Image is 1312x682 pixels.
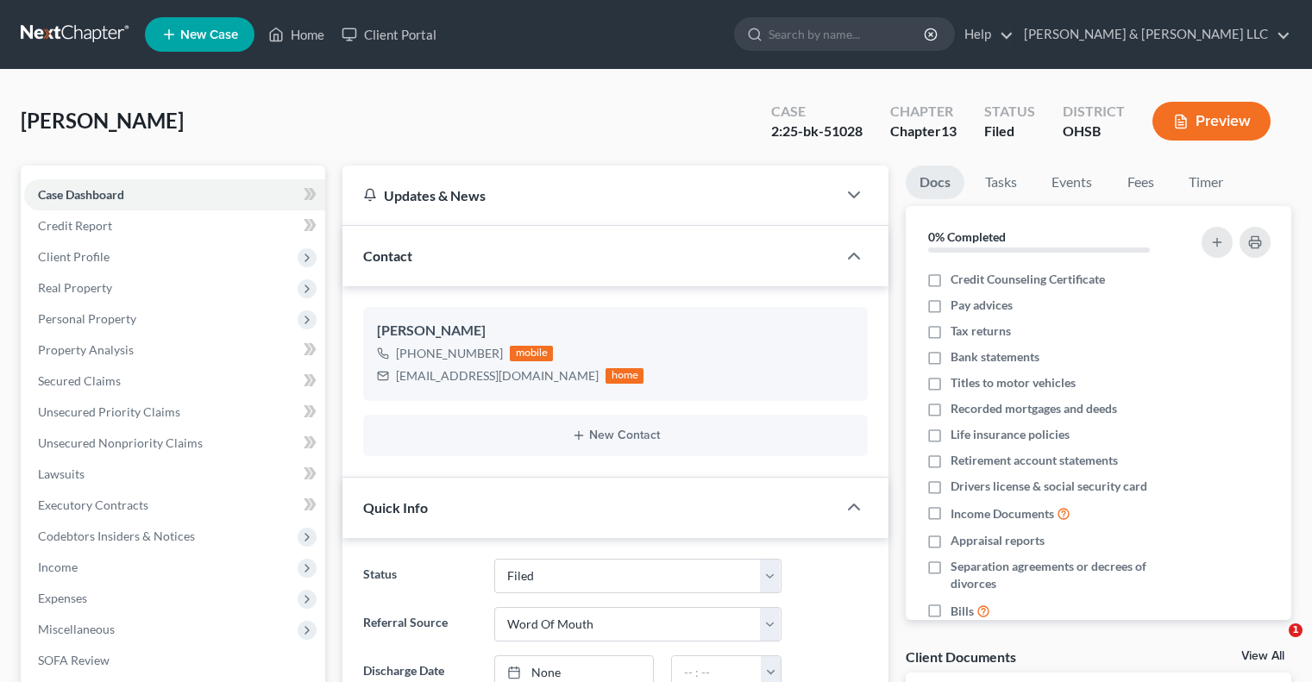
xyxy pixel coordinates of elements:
span: Real Property [38,280,112,295]
span: Retirement account statements [951,452,1118,469]
label: Status [355,559,485,593]
span: Codebtors Insiders & Notices [38,529,195,543]
span: Income Documents [951,505,1054,522]
span: Unsecured Priority Claims [38,404,180,419]
a: Help [956,19,1014,50]
span: Executory Contracts [38,497,148,512]
span: 1 [1289,623,1303,637]
span: Property Analysis [38,342,134,357]
span: Bills [951,603,974,620]
span: Credit Counseling Certificate [951,271,1105,288]
div: Case [771,102,863,122]
a: [PERSON_NAME] & [PERSON_NAME] LLC [1015,19,1290,50]
div: 2:25-bk-51028 [771,122,863,141]
span: Separation agreements or decrees of divorces [951,558,1180,592]
a: Events [1038,166,1106,199]
a: Executory Contracts [24,490,325,521]
span: Miscellaneous [38,622,115,636]
div: Updates & News [363,186,816,204]
div: Chapter [890,122,957,141]
a: Case Dashboard [24,179,325,210]
div: District [1063,102,1125,122]
div: [EMAIL_ADDRESS][DOMAIN_NAME] [396,367,599,385]
span: Credit Report [38,218,112,233]
input: Search by name... [769,18,926,50]
span: New Case [180,28,238,41]
button: Preview [1152,102,1271,141]
div: Chapter [890,102,957,122]
button: New Contact [377,429,854,442]
span: Life insurance policies [951,426,1070,443]
span: Pay advices [951,297,1013,314]
a: Fees [1113,166,1168,199]
div: [PHONE_NUMBER] [396,345,503,362]
a: View All [1241,650,1284,662]
span: 13 [941,122,957,139]
span: Contact [363,247,412,264]
span: Drivers license & social security card [951,478,1147,495]
span: SOFA Review [38,653,110,667]
a: Client Portal [333,19,445,50]
div: [PERSON_NAME] [377,321,854,341]
span: Quick Info [363,499,428,516]
a: SOFA Review [24,645,325,676]
a: Tasks [971,166,1031,199]
label: Referral Source [355,607,485,641]
span: Secured Claims [38,373,121,388]
span: Unsecured Nonpriority Claims [38,435,203,450]
span: Bank statements [951,348,1039,366]
span: Recorded mortgages and deeds [951,400,1117,417]
a: Unsecured Priority Claims [24,397,325,428]
a: Credit Report [24,210,325,241]
strong: 0% Completed [928,229,1006,244]
iframe: Intercom live chat [1253,623,1295,665]
div: home [606,368,643,384]
div: mobile [510,346,553,361]
a: Lawsuits [24,459,325,490]
span: Titles to motor vehicles [951,374,1076,391]
div: Client Documents [906,648,1016,666]
div: Filed [984,122,1035,141]
span: Appraisal reports [951,532,1045,549]
span: Tax returns [951,322,1011,340]
span: Personal Property [38,311,136,326]
div: Status [984,102,1035,122]
span: Lawsuits [38,466,85,481]
a: Unsecured Nonpriority Claims [24,428,325,459]
span: Income [38,560,78,574]
a: Property Analysis [24,335,325,366]
a: Secured Claims [24,366,325,397]
div: OHSB [1063,122,1125,141]
span: Case Dashboard [38,187,124,202]
a: Docs [906,166,964,199]
a: Home [260,19,333,50]
a: Timer [1175,166,1237,199]
span: [PERSON_NAME] [21,108,184,133]
span: Client Profile [38,249,110,264]
span: Expenses [38,591,87,605]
